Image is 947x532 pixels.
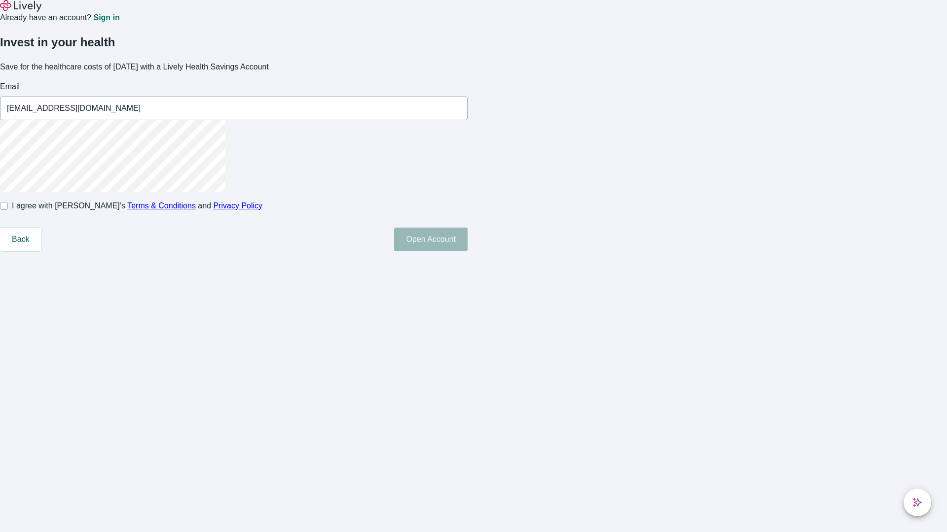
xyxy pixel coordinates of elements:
[127,201,196,210] a: Terms & Conditions
[93,14,119,22] a: Sign in
[912,498,922,507] svg: Lively AI Assistant
[214,201,263,210] a: Privacy Policy
[12,200,262,212] span: I agree with [PERSON_NAME]’s and
[904,489,931,516] button: chat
